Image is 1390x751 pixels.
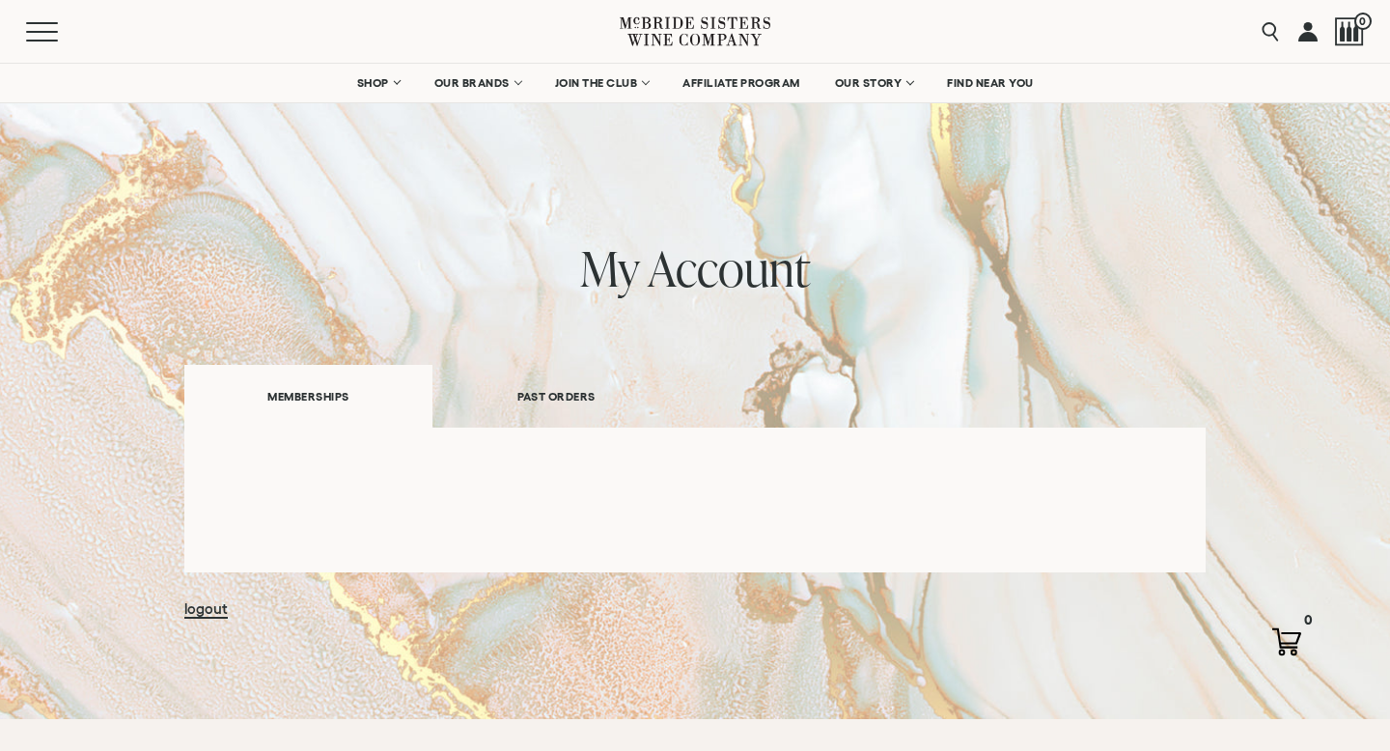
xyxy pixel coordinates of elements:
span: SHOP [357,76,390,90]
a: OUR STORY [822,64,926,102]
a: logout [184,600,228,619]
a: MEMBERSHIPS [184,365,431,428]
a: PAST ORDERS [432,363,681,430]
a: OUR BRANDS [422,64,533,102]
span: 0 [1354,13,1372,30]
a: JOIN THE CLUB [542,64,661,102]
a: AFFILIATE PROGRAM [670,64,813,102]
a: FIND NEAR YOU [934,64,1046,102]
a: SHOP [345,64,412,102]
h1: my account [184,241,1206,295]
div: 0 [1296,608,1320,632]
button: Mobile Menu Trigger [26,22,96,42]
span: JOIN THE CLUB [555,76,638,90]
span: FIND NEAR YOU [947,76,1034,90]
span: OUR BRANDS [434,76,510,90]
span: AFFILIATE PROGRAM [682,76,800,90]
span: OUR STORY [835,76,903,90]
